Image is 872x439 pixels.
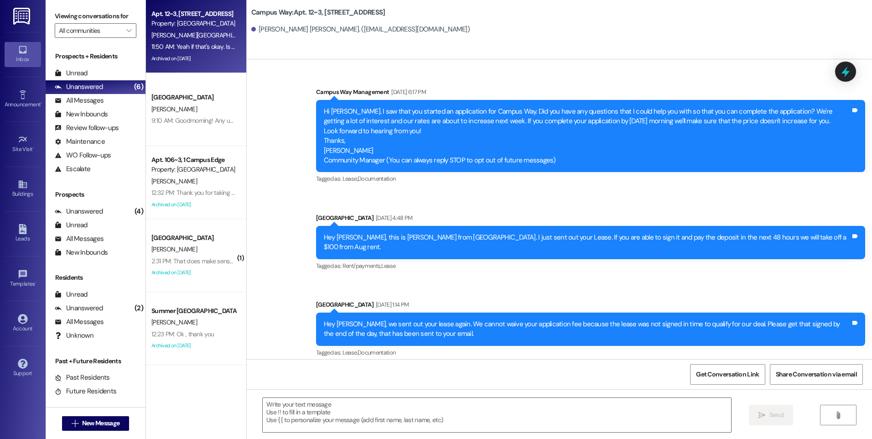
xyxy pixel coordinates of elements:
[151,165,236,174] div: Property: [GEOGRAPHIC_DATA]
[5,42,41,67] a: Inbox
[151,93,236,102] div: [GEOGRAPHIC_DATA]
[55,151,111,160] div: WO Follow-ups
[55,82,103,92] div: Unanswered
[35,279,36,286] span: •
[55,234,104,244] div: All Messages
[316,300,865,313] div: [GEOGRAPHIC_DATA]
[374,213,413,223] div: [DATE] 4:48 PM
[5,132,41,157] a: Site Visit •
[151,42,641,51] div: 11:50 AM: Yeah if that's okay. Is there anything else I need to do? [PERSON_NAME] told me that be...
[151,199,237,210] div: Archived on [DATE]
[126,27,131,34] i: 
[251,8,385,17] b: Campus Way: Apt. 12~3, [STREET_ADDRESS]
[316,213,865,226] div: [GEOGRAPHIC_DATA]
[46,52,145,61] div: Prospects + Residents
[5,356,41,381] a: Support
[55,290,88,299] div: Unread
[151,105,197,113] span: [PERSON_NAME]
[41,100,42,106] span: •
[343,262,381,270] span: Rent/payments ,
[324,107,851,166] div: Hi [PERSON_NAME]. I saw that you started an application for Campus Way. Did you have any question...
[151,330,214,338] div: 12:23 PM: Ok , thank you
[690,364,765,385] button: Get Conversation Link
[55,96,104,105] div: All Messages
[5,221,41,246] a: Leads
[389,87,426,97] div: [DATE] 6:17 PM
[82,418,119,428] span: New Message
[55,137,105,146] div: Maintenance
[55,220,88,230] div: Unread
[5,267,41,291] a: Templates •
[151,233,236,243] div: [GEOGRAPHIC_DATA]
[324,319,851,339] div: Hey [PERSON_NAME], we sent out your lease again. We cannot waive your application fee because the...
[55,248,108,257] div: New Inbounds
[55,164,90,174] div: Escalate
[132,301,145,315] div: (2)
[151,318,197,326] span: [PERSON_NAME]
[5,311,41,336] a: Account
[151,9,236,19] div: Apt. 12~3, [STREET_ADDRESS]
[72,420,78,427] i: 
[770,364,863,385] button: Share Conversation via email
[55,317,104,327] div: All Messages
[343,175,358,183] span: Lease ,
[151,257,358,265] div: 2:31 PM: That does make sense, so out last month of rent will be covered then?
[316,172,865,185] div: Tagged as:
[55,373,110,382] div: Past Residents
[46,273,145,282] div: Residents
[151,267,237,278] div: Archived on [DATE]
[132,204,145,219] div: (4)
[132,80,145,94] div: (6)
[13,8,32,25] img: ResiDesk Logo
[251,25,470,34] div: [PERSON_NAME] [PERSON_NAME]. ([EMAIL_ADDRESS][DOMAIN_NAME])
[151,19,236,28] div: Property: [GEOGRAPHIC_DATA]
[55,387,116,396] div: Future Residents
[758,412,765,419] i: 
[835,412,841,419] i: 
[151,340,237,351] div: Archived on [DATE]
[316,346,865,359] div: Tagged as:
[151,116,285,125] div: 9:10 AM: Goodmorning! Any updates on that WiFi?
[55,303,103,313] div: Unanswered
[151,53,237,64] div: Archived on [DATE]
[62,416,130,431] button: New Message
[59,23,122,38] input: All communities
[151,31,255,39] span: [PERSON_NAME][GEOGRAPHIC_DATA]
[55,9,136,23] label: Viewing conversations for
[55,110,108,119] div: New Inbounds
[33,145,34,151] span: •
[151,188,738,197] div: 12:32 PM: Thank you for taking care of the parking however I don't see anything about the credit ...
[46,190,145,199] div: Prospects
[374,300,409,309] div: [DATE] 1:14 PM
[381,262,396,270] span: Lease
[358,175,396,183] span: Documentation
[55,123,119,133] div: Review follow-ups
[343,349,358,356] span: Lease ,
[151,177,197,185] span: [PERSON_NAME]
[358,349,396,356] span: Documentation
[55,207,103,216] div: Unanswered
[151,245,197,253] span: [PERSON_NAME]
[696,370,759,379] span: Get Conversation Link
[749,405,793,425] button: Send
[55,68,88,78] div: Unread
[151,155,236,165] div: Apt. 106~3, 1 Campus Edge
[769,410,784,420] span: Send
[5,177,41,201] a: Buildings
[55,331,93,340] div: Unknown
[316,87,865,100] div: Campus Way Management
[776,370,857,379] span: Share Conversation via email
[324,233,851,252] div: Hey [PERSON_NAME], this is [PERSON_NAME] from [GEOGRAPHIC_DATA]. I just sent out your Lease. If y...
[46,356,145,366] div: Past + Future Residents
[316,259,865,272] div: Tagged as:
[151,306,236,316] div: Summer [GEOGRAPHIC_DATA]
